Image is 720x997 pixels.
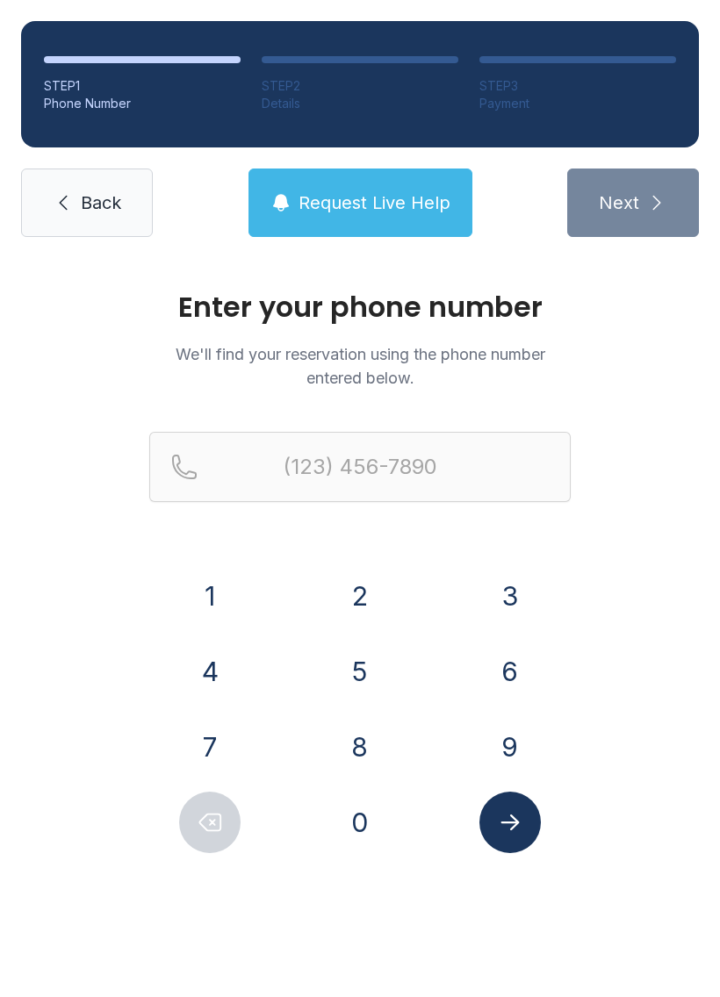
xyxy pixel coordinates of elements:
span: Next [599,190,639,215]
p: We'll find your reservation using the phone number entered below. [149,342,571,390]
div: Payment [479,95,676,112]
div: STEP 2 [262,77,458,95]
button: 6 [479,641,541,702]
span: Back [81,190,121,215]
button: 7 [179,716,241,778]
button: 0 [329,792,391,853]
input: Reservation phone number [149,432,571,502]
div: Details [262,95,458,112]
span: Request Live Help [299,190,450,215]
button: 3 [479,565,541,627]
div: STEP 1 [44,77,241,95]
button: Delete number [179,792,241,853]
button: Submit lookup form [479,792,541,853]
div: STEP 3 [479,77,676,95]
div: Phone Number [44,95,241,112]
button: 2 [329,565,391,627]
button: 1 [179,565,241,627]
button: 8 [329,716,391,778]
h1: Enter your phone number [149,293,571,321]
button: 4 [179,641,241,702]
button: 5 [329,641,391,702]
button: 9 [479,716,541,778]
